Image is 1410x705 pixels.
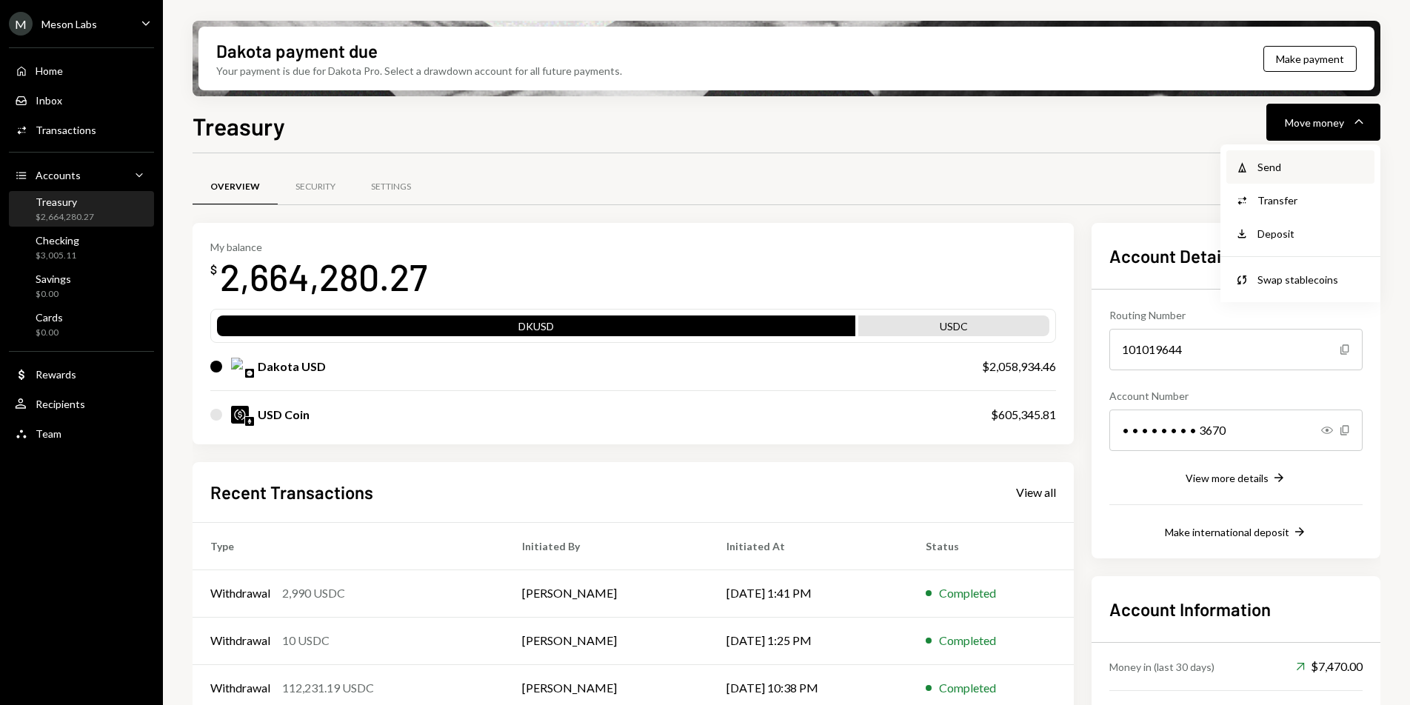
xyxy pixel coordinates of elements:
div: Cards [36,311,63,324]
a: Treasury$2,664,280.27 [9,191,154,227]
div: Send [1257,159,1366,175]
a: Checking$3,005.11 [9,230,154,265]
div: $605,345.81 [991,406,1056,424]
a: View all [1016,484,1056,500]
td: [PERSON_NAME] [504,569,709,617]
div: Overview [210,181,260,193]
h1: Treasury [193,111,285,141]
div: Completed [939,584,996,602]
div: View all [1016,485,1056,500]
button: View more details [1186,470,1286,487]
div: Transfer [1257,193,1366,208]
div: Treasury [36,196,94,208]
div: $3,005.11 [36,250,79,262]
div: Withdrawal [210,679,270,697]
div: 101019644 [1109,329,1363,370]
img: DKUSD [231,358,249,375]
button: Move money [1266,104,1380,141]
div: $ [210,262,217,277]
img: ethereum-mainnet [245,417,254,426]
div: Swap stablecoins [1257,272,1366,287]
div: Team [36,427,61,440]
a: Home [9,57,154,84]
div: Completed [939,679,996,697]
div: Security [295,181,335,193]
th: Status [908,522,1074,569]
div: M [9,12,33,36]
div: Money in (last 30 days) [1109,659,1214,675]
div: Transactions [36,124,96,136]
td: [PERSON_NAME] [504,617,709,664]
div: Completed [939,632,996,649]
td: [DATE] 1:25 PM [709,617,908,664]
a: Transactions [9,116,154,143]
a: Recipients [9,390,154,417]
a: Rewards [9,361,154,387]
button: Make payment [1263,46,1357,72]
div: Withdrawal [210,632,270,649]
div: Meson Labs [41,18,97,30]
a: Cards$0.00 [9,307,154,342]
div: USD Coin [258,406,310,424]
div: My balance [210,241,427,253]
div: Routing Number [1109,307,1363,323]
div: Your payment is due for Dakota Pro. Select a drawdown account for all future payments. [216,63,622,78]
a: Settings [353,168,429,206]
div: 112,231.19 USDC [282,679,374,697]
div: Dakota USD [258,358,326,375]
div: Deposit [1257,226,1366,241]
div: Withdrawal [210,584,270,602]
h2: Account Details [1109,244,1363,268]
div: Settings [371,181,411,193]
a: Security [278,168,353,206]
div: $2,664,280.27 [36,211,94,224]
a: Accounts [9,161,154,188]
div: • • • • • • • • 3670 [1109,410,1363,451]
div: 10 USDC [282,632,330,649]
div: Accounts [36,169,81,181]
a: Team [9,420,154,447]
div: USDC [858,318,1049,339]
div: Inbox [36,94,62,107]
div: $0.00 [36,288,71,301]
div: $2,058,934.46 [982,358,1056,375]
div: Recipients [36,398,85,410]
img: base-mainnet [245,369,254,378]
div: Dakota payment due [216,39,378,63]
button: Make international deposit [1165,524,1307,541]
h2: Recent Transactions [210,480,373,504]
div: Home [36,64,63,77]
div: View more details [1186,472,1269,484]
th: Initiated By [504,522,709,569]
div: Make international deposit [1165,526,1289,538]
div: 2,990 USDC [282,584,345,602]
th: Initiated At [709,522,908,569]
div: Account Number [1109,388,1363,404]
div: $7,470.00 [1296,658,1363,675]
a: Savings$0.00 [9,268,154,304]
td: [DATE] 1:41 PM [709,569,908,617]
div: Checking [36,234,79,247]
div: Savings [36,273,71,285]
a: Overview [193,168,278,206]
div: Rewards [36,368,76,381]
a: Inbox [9,87,154,113]
div: $0.00 [36,327,63,339]
div: Move money [1285,115,1344,130]
div: 2,664,280.27 [220,253,427,300]
img: USDC [231,406,249,424]
div: DKUSD [217,318,855,339]
h2: Account Information [1109,597,1363,621]
th: Type [193,522,504,569]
